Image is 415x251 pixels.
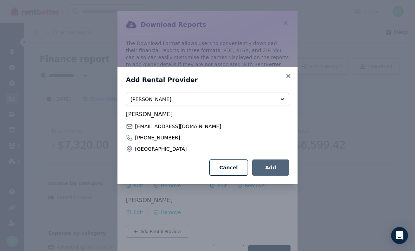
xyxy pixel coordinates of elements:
button: [PERSON_NAME] [126,93,289,106]
span: [PHONE_NUMBER] [135,134,180,141]
div: Open Intercom Messenger [391,227,408,244]
span: [EMAIL_ADDRESS][DOMAIN_NAME] [135,123,221,130]
span: [PERSON_NAME] [126,110,289,119]
button: Cancel [209,159,248,176]
h3: Add Rental Provider [126,76,289,84]
span: [GEOGRAPHIC_DATA] [135,145,187,152]
button: Add [252,159,289,176]
span: [PERSON_NAME] [130,96,275,103]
